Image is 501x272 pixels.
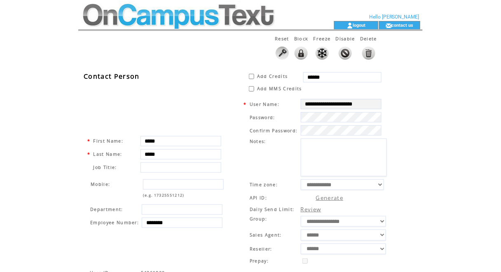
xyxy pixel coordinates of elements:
a: logout [353,22,366,28]
img: This feature will disable any activity and delete all data without a restore option. [362,47,375,60]
span: First Name: [93,138,123,144]
span: API ID: [250,195,267,201]
a: Generate [316,194,344,202]
span: Reset this user password [275,35,289,42]
span: This feature will disable any activity and delete all data without a restore option. [360,35,377,42]
span: Add Credits [257,73,288,79]
img: This feature will disable any activity. No credits, Landing Pages or Mobile Websites will work. T... [339,47,352,60]
span: Add MMS Credits [257,86,302,91]
span: Mobile: [91,181,110,187]
span: Prepay: [250,258,269,264]
img: Click to reset this user password [276,47,289,60]
span: Hello [PERSON_NAME] [369,14,419,20]
span: This feature will disable any activity. No credits, Landing Pages or Mobile Websites will work. T... [336,35,355,42]
span: User Name: [250,101,279,107]
img: This feature will Freeze any activity. No credits, Landing Pages or Mobile Websites will work. Th... [316,47,329,60]
span: Notes: [250,138,266,144]
span: Employee Number: [90,220,139,225]
span: Time zone: [250,182,278,188]
span: Sales Agent: [250,232,282,238]
span: Group: [250,216,267,222]
span: Last Name: [93,151,122,157]
a: Review [301,206,321,213]
span: This feature will lock the ability to login to the system. All activity will remain live such as ... [294,35,309,42]
span: Confirm Password: [250,128,298,134]
span: Reseller: [250,246,272,252]
a: contact us [392,22,414,28]
span: Password: [250,115,275,120]
span: Department: [90,206,123,212]
span: Daily Send Limit: [250,206,295,212]
img: account_icon.gif [347,22,353,29]
img: This feature will lock the ability to login to the system. All activity will remain live such as ... [295,47,308,60]
span: Contact Person [84,72,140,81]
img: contact_us_icon.gif [386,22,392,29]
span: Job Title: [93,164,117,170]
span: (e.g. 17325551212) [143,192,185,198]
span: This feature will Freeze any activity. No credits, Landing Pages or Mobile Websites will work. Th... [314,35,331,42]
